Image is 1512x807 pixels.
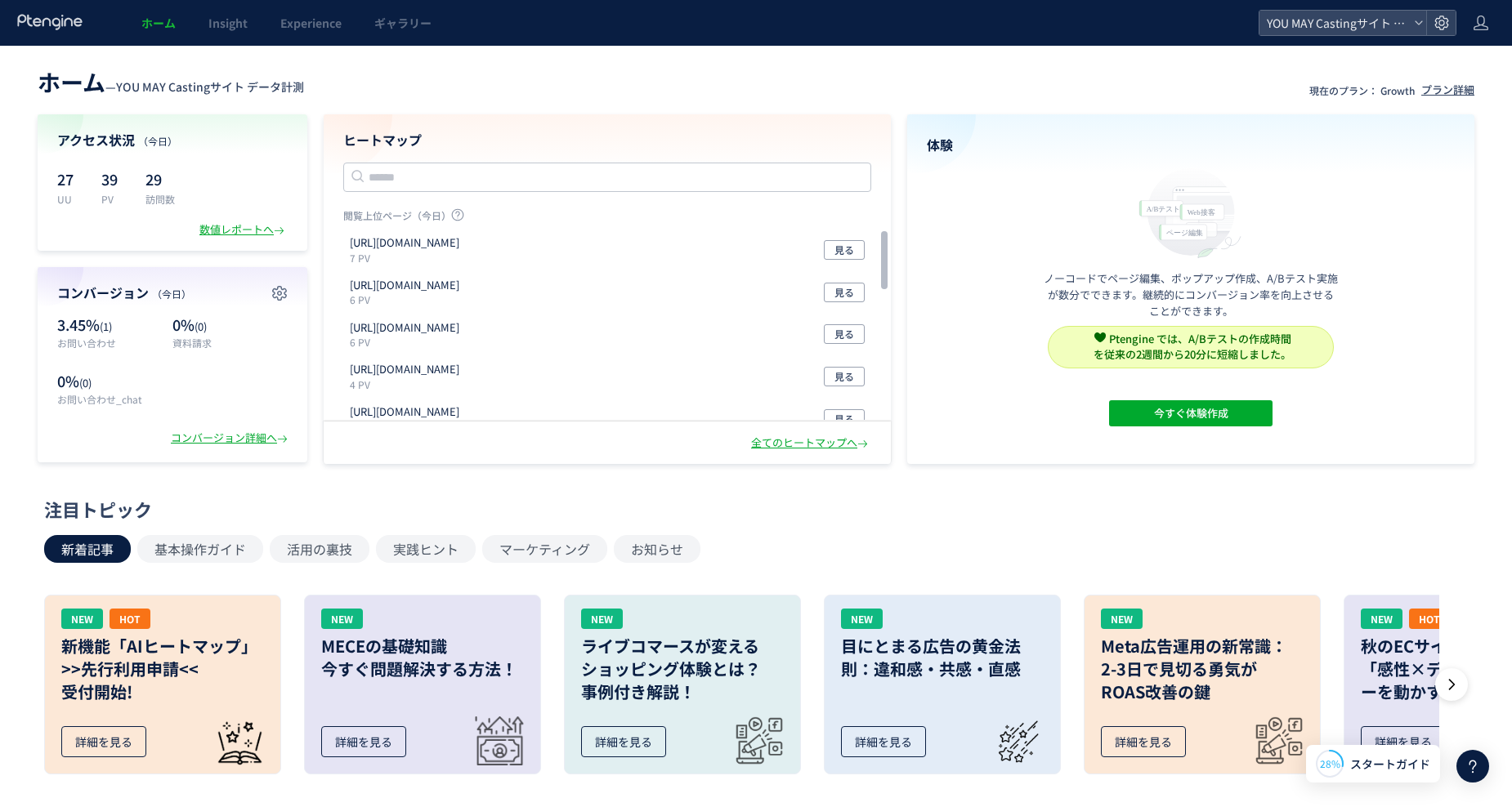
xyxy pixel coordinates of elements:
div: NEW [321,609,363,629]
a: NEWMeta広告運用の新常識：2-3日で見切る勇気がROAS改善の鍵詳細を見る [1084,595,1321,774]
div: 数値レポートへ [199,222,288,238]
span: 見る [834,240,854,260]
div: NEW [841,609,883,629]
span: (1) [100,319,112,334]
h4: ヒートマップ [343,131,871,149]
div: HOT [110,609,150,629]
a: NEW目にとまる広告の黄金法則：違和感・共感・直感詳細を見る [824,595,1061,774]
h3: 目にとまる広告の黄金法則：違和感・共感・直感 [841,635,1044,680]
button: 見る [824,240,865,260]
a: NEWライブコマースが変えるショッピング体験とは？事例付き解説！詳細を見る [564,595,801,774]
p: お問い合わせ_chat [57,392,164,406]
h4: 体験 [927,136,1455,154]
button: 見る [824,324,865,344]
h4: コンバージョン [57,283,288,302]
button: 今すぐ体験作成 [1109,400,1273,426]
button: お知らせ [614,535,700,563]
div: HOT [1409,609,1450,629]
span: ホーム [38,65,105,98]
img: home_experience_onbo_jp-C5-EgdA0.svg [1131,164,1250,260]
div: NEW [581,609,623,629]
span: 見る [834,283,854,302]
button: 新着記事 [44,535,131,563]
span: ホーム [141,15,176,31]
span: Experience [280,15,342,31]
p: 39 [101,166,126,192]
p: UU [57,192,82,206]
span: YOU MAY Castingサイト データ計測 [1262,11,1407,35]
span: 見る [834,367,854,386]
p: https://youmaycasting.com/contact [350,278,459,293]
div: 詳細を見る [841,726,926,757]
p: https://youmaycasting.com/work [350,320,459,336]
span: （今日） [152,287,191,301]
div: コンバージョン詳細へ [171,430,291,446]
div: 全てのヒートマップへ [751,435,871,451]
span: 見る [834,409,854,429]
span: （今日） [138,134,177,148]
div: 詳細を見る [1101,726,1186,757]
p: 29 [145,166,175,192]
p: 3 PV [350,420,466,434]
p: 0% [172,314,288,336]
p: PV [101,192,126,206]
div: — [38,65,304,98]
p: https://youmaycasting.com [350,235,459,251]
span: 今すぐ体験作成 [1154,400,1228,426]
a: NEWHOT新機能「AIヒートマップ」>>先行利用申請<<受付開始!詳細を見る [44,595,281,774]
h4: アクセス状況 [57,131,288,149]
div: NEW [1101,609,1143,629]
button: 見る [824,283,865,302]
div: 注目トピック [44,497,1460,522]
p: 0% [57,371,164,392]
h3: MECEの基礎知識 今すぐ問題解決する方法！ [321,635,524,680]
button: 基本操作ガイド [137,535,263,563]
button: 見る [824,409,865,429]
div: 詳細を見る [321,726,406,757]
span: ギャラリー [374,15,432,31]
div: NEW [1361,609,1402,629]
h3: Meta広告運用の新常識： 2-3日で見切る勇気が ROAS改善の鍵 [1101,635,1304,703]
p: 閲覧上位ページ（今日） [343,208,871,229]
p: 7 PV [350,251,466,265]
span: Ptengine では、A/Bテストの作成時間 を従来の2週間から20分に短縮しました。 [1094,331,1291,362]
div: プラン詳細 [1421,82,1474,98]
p: 6 PV [350,335,466,349]
button: マーケティング [482,535,607,563]
p: ノーコードでページ編集、ポップアップ作成、A/Bテスト実施が数分でできます。継続的にコンバージョン率を向上させることができます。 [1044,270,1338,319]
p: 資料請求 [172,336,288,350]
img: svg+xml,%3c [1094,332,1106,343]
p: 現在のプラン： Growth [1309,83,1415,97]
span: 28% [1320,756,1340,770]
p: 3.45% [57,314,164,336]
p: https://youmaycasting.com/menu/comedian [350,404,459,420]
p: 6 PV [350,292,466,306]
h3: ライブコマースが変える ショッピング体験とは？ 事例付き解説！ [581,635,784,703]
div: 詳細を見る [581,726,666,757]
p: 4 PV [350,377,466,391]
a: NEWMECEの基礎知識今すぐ問題解決する方法！詳細を見る [304,595,541,774]
span: 見る [834,324,854,344]
span: YOU MAY Castingサイト データ計測 [116,78,304,95]
span: スタートガイド [1350,756,1430,773]
h3: 新機能「AIヒートマップ」 >>先行利用申請<< 受付開始! [61,635,264,703]
div: NEW [61,609,103,629]
div: 詳細を見る [61,726,146,757]
p: 27 [57,166,82,192]
div: 詳細を見る [1361,726,1446,757]
p: お問い合わせ [57,336,164,350]
p: 訪問数 [145,192,175,206]
span: Insight [208,15,248,31]
p: https://youmaycasting.com/company [350,362,459,377]
button: 実践ヒント [376,535,476,563]
button: 見る [824,367,865,386]
span: (0) [195,319,207,334]
span: (0) [79,375,92,390]
button: 活用の裏技 [270,535,369,563]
